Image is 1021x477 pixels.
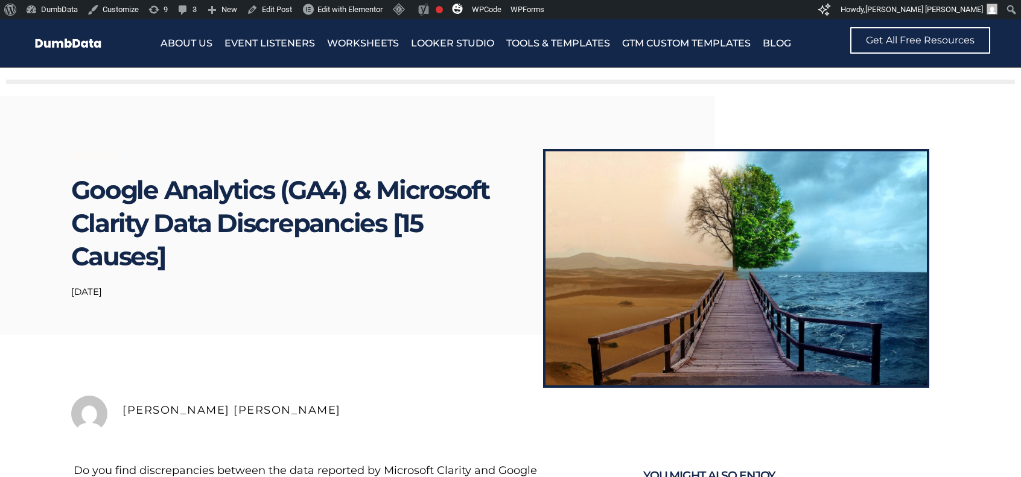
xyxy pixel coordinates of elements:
[327,35,399,52] a: Worksheets
[436,6,443,13] div: Focus keyphrase not set
[866,36,975,45] span: Get All Free Resources
[411,35,494,52] a: Looker Studio
[622,35,751,52] a: GTM Custom Templates
[865,5,983,14] span: [PERSON_NAME] [PERSON_NAME]
[71,286,102,297] time: [DATE]
[71,396,107,432] img: Picture of Jude Nwachukwu Onyejekwe
[224,35,315,52] a: Event Listeners
[161,35,212,52] a: About Us
[317,5,383,14] span: Edit with Elementor
[71,150,113,159] a: Back to all
[452,3,463,14] img: svg+xml;base64,PHN2ZyB4bWxucz0iaHR0cDovL3d3dy53My5vcmcvMjAwMC9zdmciIHZpZXdCb3g9IjAgMCAzMiAzMiI+PG...
[122,403,949,417] h6: [PERSON_NAME] [PERSON_NAME]
[71,174,500,273] h1: Google Analytics (GA4) & Microsoft Clarity Data Discrepancies [15 Causes]
[506,35,610,52] a: Tools & Templates
[850,27,990,54] a: Get All Free Resources
[763,35,791,52] a: Blog
[161,35,795,52] nav: Menu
